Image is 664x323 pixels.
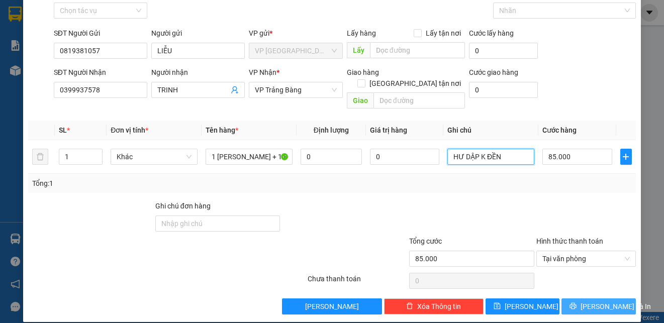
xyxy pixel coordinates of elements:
[117,149,192,164] span: Khác
[206,149,293,165] input: VD: Bàn, Ghế
[347,68,379,76] span: Giao hàng
[417,301,461,312] span: Xóa Thông tin
[347,29,376,37] span: Lấy hàng
[54,28,147,39] div: SĐT Người Gửi
[406,302,413,310] span: delete
[570,302,577,310] span: printer
[347,92,373,109] span: Giao
[620,149,632,165] button: plus
[32,178,257,189] div: Tổng: 1
[314,126,349,134] span: Định lượng
[151,28,245,39] div: Người gửi
[32,149,48,165] button: delete
[249,28,342,39] div: VP gửi
[486,298,560,314] button: save[PERSON_NAME]
[384,298,484,314] button: deleteXóa Thông tin
[282,298,382,314] button: [PERSON_NAME]
[347,42,370,58] span: Lấy
[621,153,631,161] span: plus
[206,126,238,134] span: Tên hàng
[231,86,239,94] span: user-add
[422,28,465,39] span: Lấy tận nơi
[151,67,245,78] div: Người nhận
[370,126,407,134] span: Giá trị hàng
[409,237,442,245] span: Tổng cước
[469,82,538,98] input: Cước giao hàng
[581,301,651,312] span: [PERSON_NAME] và In
[155,202,211,210] label: Ghi chú đơn hàng
[469,29,514,37] label: Cước lấy hàng
[447,149,534,165] input: Ghi Chú
[305,301,359,312] span: [PERSON_NAME]
[494,302,501,310] span: save
[542,126,577,134] span: Cước hàng
[505,301,558,312] span: [PERSON_NAME]
[255,82,336,97] span: VP Trảng Bàng
[561,298,636,314] button: printer[PERSON_NAME] và In
[249,68,276,76] span: VP Nhận
[365,78,465,89] span: [GEOGRAPHIC_DATA] tận nơi
[370,42,465,58] input: Dọc đường
[307,273,408,291] div: Chưa thanh toán
[443,121,538,140] th: Ghi chú
[469,43,538,59] input: Cước lấy hàng
[155,216,280,232] input: Ghi chú đơn hàng
[59,126,67,134] span: SL
[370,149,440,165] input: 0
[542,251,630,266] span: Tại văn phòng
[536,237,603,245] label: Hình thức thanh toán
[469,68,518,76] label: Cước giao hàng
[255,43,336,58] span: VP Tân Biên
[54,67,147,78] div: SĐT Người Nhận
[111,126,148,134] span: Đơn vị tính
[373,92,465,109] input: Dọc đường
